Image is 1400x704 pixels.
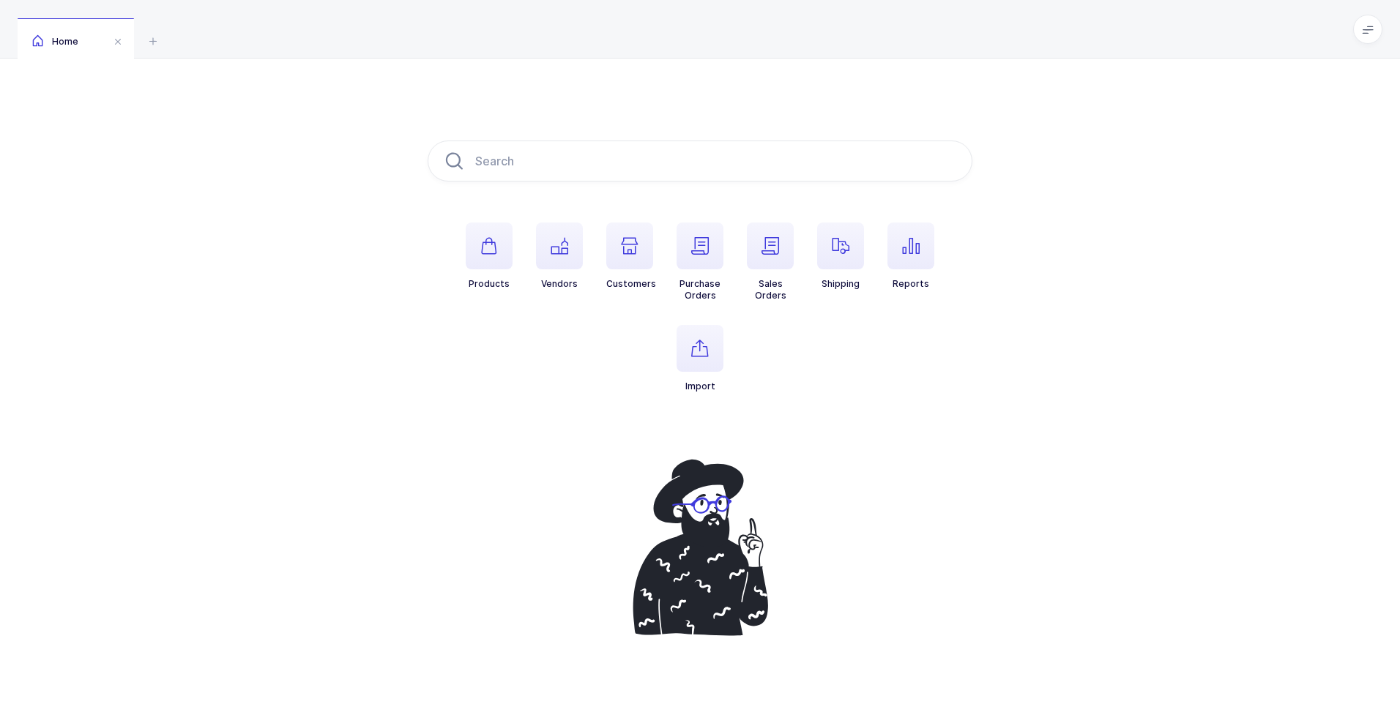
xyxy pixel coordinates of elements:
[618,451,782,644] img: pointing-up.svg
[536,222,583,290] button: Vendors
[32,36,78,47] span: Home
[428,141,972,181] input: Search
[817,222,864,290] button: Shipping
[677,325,723,392] button: Import
[887,222,934,290] button: Reports
[677,222,723,302] button: PurchaseOrders
[747,222,794,302] button: SalesOrders
[466,222,513,290] button: Products
[606,222,656,290] button: Customers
